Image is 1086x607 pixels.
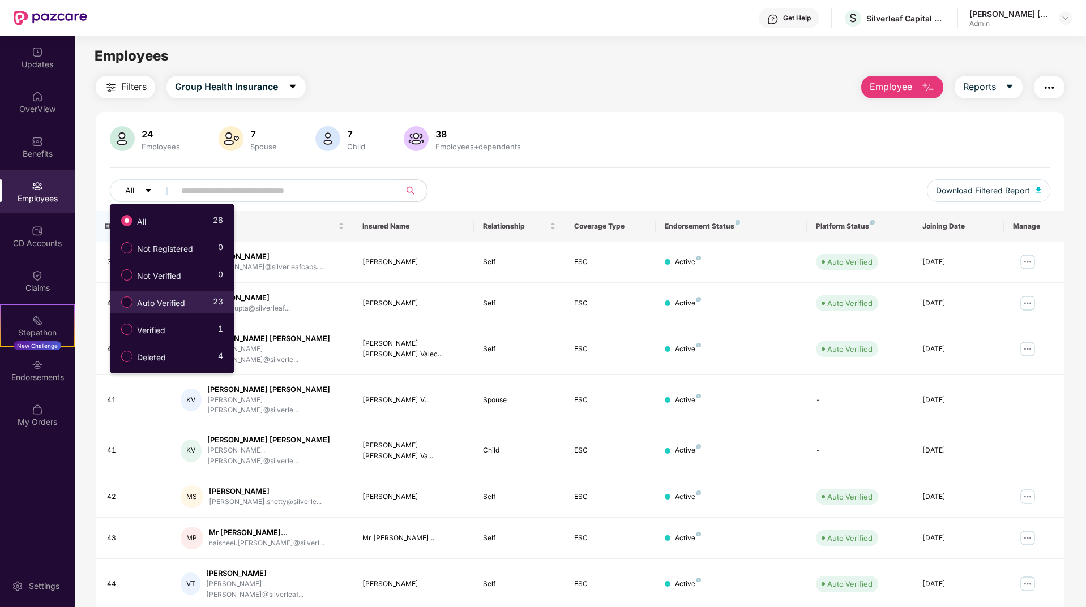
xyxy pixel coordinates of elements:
[12,580,23,592] img: svg+xml;base64,PHN2ZyBpZD0iU2V0dGluZy0yMHgyMCIgeG1sbnM9Imh0dHA6Ly93d3cudzMub3JnLzIwMDAvc3ZnIiB3aW...
[955,76,1023,98] button: Reportscaret-down
[32,404,43,415] img: svg+xml;base64,PHN2ZyBpZD0iTXlfT3JkZXJzIiBkYXRhLW5hbWU9Ik15IE9yZGVycyIgeG1sbnM9Imh0dHA6Ly93d3cudz...
[1036,187,1041,193] img: svg+xml;base64,PHN2ZyB4bWxucz0iaHR0cDovL3d3dy53My5vcmcvMjAwMC9zdmciIHhtbG5zOnhsaW5rPSJodHRwOi8vd3...
[675,492,701,502] div: Active
[345,128,367,140] div: 7
[922,492,995,502] div: [DATE]
[132,270,186,282] span: Not Verified
[675,445,701,456] div: Active
[675,298,701,309] div: Active
[353,211,474,242] th: Insured Name
[827,532,873,544] div: Auto Verified
[1,327,74,338] div: Stepathon
[675,257,701,268] div: Active
[1061,14,1070,23] img: svg+xml;base64,PHN2ZyBpZD0iRHJvcGRvd24tMzJ4MzIiIHhtbG5zPSJodHRwOi8vd3d3LnczLm9yZy8yMDAwL3N2ZyIgd2...
[807,425,913,476] td: -
[107,533,163,544] div: 43
[1019,253,1037,271] img: manageButton
[248,142,279,151] div: Spouse
[922,344,995,355] div: [DATE]
[483,492,555,502] div: Self
[675,533,701,544] div: Active
[32,46,43,58] img: svg+xml;base64,PHN2ZyBpZD0iVXBkYXRlZCIgeG1sbnM9Imh0dHA6Ly93d3cudzMub3JnLzIwMDAvc3ZnIiB3aWR0aD0iMj...
[362,395,465,406] div: [PERSON_NAME] V...
[1004,211,1064,242] th: Manage
[936,184,1030,197] span: Download Filtered Report
[783,14,811,23] div: Get Help
[209,538,324,549] div: naisheel.[PERSON_NAME]@silverl...
[922,445,995,456] div: [DATE]
[574,533,647,544] div: ESC
[315,126,340,151] img: svg+xml;base64,PHN2ZyB4bWxucz0iaHR0cDovL3d3dy53My5vcmcvMjAwMC9zdmciIHhtbG5zOnhsaW5rPSJodHRwOi8vd3...
[32,180,43,192] img: svg+xml;base64,PHN2ZyBpZD0iRW1wbG95ZWVzIiB4bWxucz0iaHR0cDovL3d3dy53My5vcmcvMjAwMC9zdmciIHdpZHRoPS...
[32,91,43,102] img: svg+xml;base64,PHN2ZyBpZD0iSG9tZSIgeG1sbnM9Imh0dHA6Ly93d3cudzMub3JnLzIwMDAvc3ZnIiB3aWR0aD0iMjAiIG...
[816,222,904,231] div: Platform Status
[870,80,912,94] span: Employee
[1019,488,1037,506] img: manageButton
[209,251,323,262] div: [PERSON_NAME]
[849,11,857,25] span: S
[807,375,913,426] td: -
[32,359,43,371] img: svg+xml;base64,PHN2ZyBpZD0iRW5kb3JzZW1lbnRzIiB4bWxucz0iaHR0cDovL3d3dy53My5vcmcvMjAwMC9zdmciIHdpZH...
[827,491,873,502] div: Auto Verified
[207,395,344,416] div: [PERSON_NAME].[PERSON_NAME]@silverle...
[969,8,1049,19] div: [PERSON_NAME] [PERSON_NAME]
[922,579,995,589] div: [DATE]
[362,298,465,309] div: [PERSON_NAME]
[218,268,223,285] span: 0
[32,225,43,236] img: svg+xml;base64,PHN2ZyBpZD0iQ0RfQWNjb3VudHMiIGRhdGEtbmFtZT0iQ0QgQWNjb3VudHMiIHhtbG5zPSJodHRwOi8vd3...
[139,142,182,151] div: Employees
[209,303,290,314] div: abhay.gupta@silverleaf...
[166,76,306,98] button: Group Health Insurancecaret-down
[218,241,223,257] span: 0
[696,578,701,582] img: svg+xml;base64,PHN2ZyB4bWxucz0iaHR0cDovL3d3dy53My5vcmcvMjAwMC9zdmciIHdpZHRoPSI4IiBoZWlnaHQ9IjgiIH...
[209,497,322,507] div: [PERSON_NAME].shetty@silverle...
[14,341,61,350] div: New Challenge
[574,257,647,268] div: ESC
[696,343,701,347] img: svg+xml;base64,PHN2ZyB4bWxucz0iaHR0cDovL3d3dy53My5vcmcvMjAwMC9zdmciIHdpZHRoPSI4IiBoZWlnaHQ9IjgiIH...
[288,82,297,92] span: caret-down
[345,142,367,151] div: Child
[14,11,87,25] img: New Pazcare Logo
[206,579,344,600] div: [PERSON_NAME].[PERSON_NAME]@silverleaf...
[696,444,701,449] img: svg+xml;base64,PHN2ZyB4bWxucz0iaHR0cDovL3d3dy53My5vcmcvMjAwMC9zdmciIHdpZHRoPSI4IiBoZWlnaHQ9IjgiIH...
[483,579,555,589] div: Self
[139,128,182,140] div: 24
[362,579,465,589] div: [PERSON_NAME]
[565,211,656,242] th: Coverage Type
[248,128,279,140] div: 7
[574,579,647,589] div: ESC
[921,81,935,94] img: svg+xml;base64,PHN2ZyB4bWxucz0iaHR0cDovL3d3dy53My5vcmcvMjAwMC9zdmciIHhtbG5zOnhsaW5rPSJodHRwOi8vd3...
[132,324,170,337] span: Verified
[172,211,353,242] th: Employee Name
[927,179,1050,202] button: Download Filtered Report
[574,395,647,406] div: ESC
[32,270,43,281] img: svg+xml;base64,PHN2ZyBpZD0iQ2xhaW0iIHhtbG5zPSJodHRwOi8vd3d3LnczLm9yZy8yMDAwL3N2ZyIgd2lkdGg9IjIwIi...
[107,579,163,589] div: 44
[175,80,278,94] span: Group Health Insurance
[861,76,943,98] button: Employee
[132,351,170,364] span: Deleted
[1019,340,1037,358] img: manageButton
[675,395,701,406] div: Active
[181,485,203,508] div: MS
[399,179,427,202] button: search
[213,295,223,312] span: 23
[207,384,344,395] div: [PERSON_NAME] [PERSON_NAME]
[132,216,151,228] span: All
[362,338,465,360] div: [PERSON_NAME] [PERSON_NAME] Valec...
[696,297,701,302] img: svg+xml;base64,PHN2ZyB4bWxucz0iaHR0cDovL3d3dy53My5vcmcvMjAwMC9zdmciIHdpZHRoPSI4IiBoZWlnaHQ9IjgiIH...
[483,344,555,355] div: Self
[362,440,465,462] div: [PERSON_NAME] [PERSON_NAME] Va...
[125,184,134,197] span: All
[107,445,163,456] div: 41
[483,222,547,231] span: Relationship
[969,19,1049,28] div: Admin
[207,344,344,365] div: [PERSON_NAME].[PERSON_NAME]@silverle...
[209,262,323,273] div: [PERSON_NAME]@silverleafcaps....
[696,532,701,536] img: svg+xml;base64,PHN2ZyB4bWxucz0iaHR0cDovL3d3dy53My5vcmcvMjAwMC9zdmciIHdpZHRoPSI4IiBoZWlnaHQ9IjgiIH...
[219,126,243,151] img: svg+xml;base64,PHN2ZyB4bWxucz0iaHR0cDovL3d3dy53My5vcmcvMjAwMC9zdmciIHhtbG5zOnhsaW5rPSJodHRwOi8vd3...
[696,394,701,398] img: svg+xml;base64,PHN2ZyB4bWxucz0iaHR0cDovL3d3dy53My5vcmcvMjAwMC9zdmciIHdpZHRoPSI4IiBoZWlnaHQ9IjgiIH...
[483,395,555,406] div: Spouse
[483,298,555,309] div: Self
[827,578,873,589] div: Auto Verified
